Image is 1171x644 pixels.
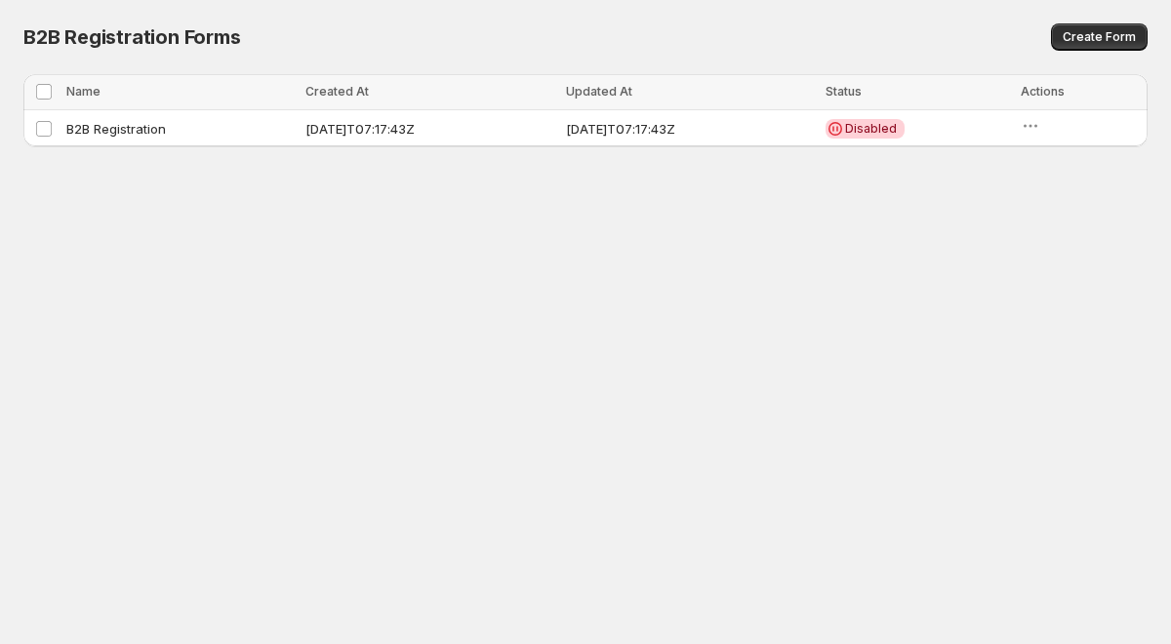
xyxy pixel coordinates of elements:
td: [DATE]T07:17:43Z [560,110,821,147]
span: B2B Registration Forms [23,25,241,49]
span: Create Form [1063,29,1136,45]
span: Status [826,84,862,99]
span: Created At [305,84,369,99]
span: Updated At [566,84,632,99]
td: B2B Registration [61,110,300,147]
span: Actions [1021,84,1065,99]
td: [DATE]T07:17:43Z [300,110,560,147]
span: Name [66,84,101,99]
button: Create Form [1051,23,1148,51]
span: Disabled [845,121,897,137]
